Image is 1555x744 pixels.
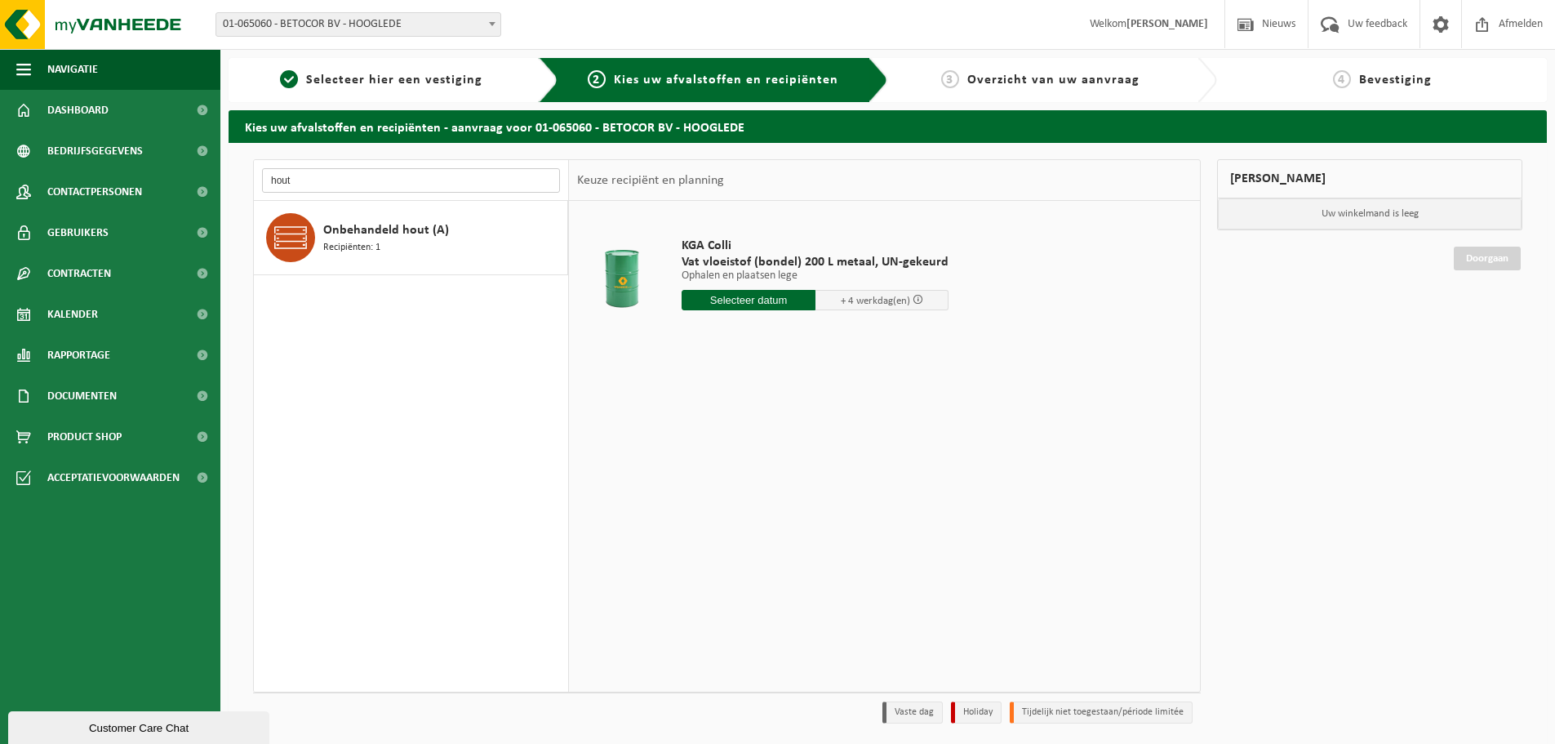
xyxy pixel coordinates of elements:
[47,49,98,90] span: Navigatie
[323,240,380,256] span: Recipiënten: 1
[1359,74,1432,87] span: Bevestiging
[47,131,143,172] span: Bedrijfsgegevens
[1454,247,1521,270] a: Doorgaan
[216,13,500,36] span: 01-065060 - BETOCOR BV - HOOGLEDE
[941,70,959,88] span: 3
[682,254,949,270] span: Vat vloeistof (bondel) 200 L metaal, UN-gekeurd
[882,702,943,724] li: Vaste dag
[237,70,526,90] a: 1Selecteer hier een vestiging
[588,70,606,88] span: 2
[47,294,98,335] span: Kalender
[323,221,449,240] span: Onbehandeld hout (A)
[306,74,482,87] span: Selecteer hier een vestiging
[47,376,117,417] span: Documenten
[682,290,815,310] input: Selecteer datum
[47,212,109,253] span: Gebruikers
[1126,18,1208,30] strong: [PERSON_NAME]
[682,270,949,282] p: Ophalen en plaatsen lege
[8,708,273,744] iframe: chat widget
[967,74,1140,87] span: Overzicht van uw aanvraag
[569,160,732,201] div: Keuze recipiënt en planning
[47,172,142,212] span: Contactpersonen
[951,702,1002,724] li: Holiday
[215,12,501,37] span: 01-065060 - BETOCOR BV - HOOGLEDE
[280,70,298,88] span: 1
[47,457,180,498] span: Acceptatievoorwaarden
[47,253,111,294] span: Contracten
[262,168,560,193] input: Materiaal zoeken
[841,296,910,306] span: + 4 werkdag(en)
[614,74,838,87] span: Kies uw afvalstoffen en recipiënten
[1217,159,1522,198] div: [PERSON_NAME]
[47,417,122,457] span: Product Shop
[47,335,110,376] span: Rapportage
[1010,702,1193,724] li: Tijdelijk niet toegestaan/période limitée
[1333,70,1351,88] span: 4
[47,90,109,131] span: Dashboard
[1218,198,1522,229] p: Uw winkelmand is leeg
[229,110,1547,142] h2: Kies uw afvalstoffen en recipiënten - aanvraag voor 01-065060 - BETOCOR BV - HOOGLEDE
[682,238,949,254] span: KGA Colli
[254,201,568,275] button: Onbehandeld hout (A) Recipiënten: 1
